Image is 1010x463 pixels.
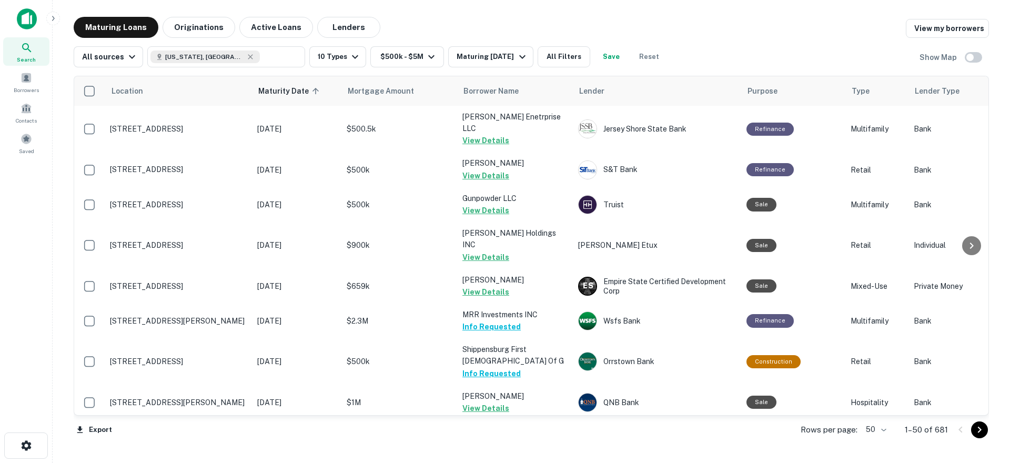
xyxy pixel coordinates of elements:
div: Sale [746,396,776,409]
p: [PERSON_NAME] Holdings INC [462,227,568,250]
p: Multifamily [851,315,903,327]
p: [DATE] [257,239,336,251]
p: Bank [914,199,998,210]
p: [PERSON_NAME] [462,157,568,169]
button: View Details [462,204,509,217]
th: Lender [573,76,741,106]
button: Active Loans [239,17,313,38]
p: [PERSON_NAME] [462,390,568,402]
p: 1–50 of 681 [905,424,948,436]
div: Jersey Shore State Bank [578,119,736,138]
p: [DATE] [257,397,336,408]
p: $900k [347,239,452,251]
a: Search [3,37,49,66]
p: $2.3M [347,315,452,327]
span: Maturity Date [258,85,322,97]
p: $500k [347,164,452,176]
a: Saved [3,129,49,157]
button: Reset [632,46,666,67]
p: Bank [914,315,998,327]
button: View Details [462,402,509,415]
span: Lender [579,85,604,97]
img: capitalize-icon.png [17,8,37,29]
div: 50 [862,422,888,437]
p: [DATE] [257,199,336,210]
p: [PERSON_NAME] [462,274,568,286]
p: Gunpowder LLC [462,193,568,204]
button: All Filters [538,46,590,67]
a: Borrowers [3,68,49,96]
div: This loan purpose was for refinancing [746,314,794,327]
span: Borrower Name [463,85,519,97]
p: [DATE] [257,123,336,135]
div: Sale [746,239,776,252]
img: picture [579,161,597,179]
div: This loan purpose was for refinancing [746,163,794,176]
button: View Details [462,286,509,298]
p: [STREET_ADDRESS] [110,165,247,174]
span: [US_STATE], [GEOGRAPHIC_DATA] [165,52,244,62]
p: Shippensburg First [DEMOGRAPHIC_DATA] Of G [462,344,568,367]
p: Retail [851,164,903,176]
p: E S [583,280,593,291]
span: Lender Type [915,85,959,97]
span: Location [111,85,143,97]
div: All sources [82,51,138,63]
p: [STREET_ADDRESS] [110,200,247,209]
p: [DATE] [257,356,336,367]
p: Bank [914,356,998,367]
div: Truist [578,195,736,214]
p: [DATE] [257,280,336,292]
span: Contacts [16,116,37,125]
button: View Details [462,251,509,264]
div: Sale [746,279,776,293]
th: Location [105,76,252,106]
p: [STREET_ADDRESS][PERSON_NAME] [110,398,247,407]
p: [STREET_ADDRESS] [110,281,247,291]
p: Bank [914,123,998,135]
button: Originations [163,17,235,38]
p: Bank [914,397,998,408]
button: View Details [462,169,509,182]
button: Lenders [317,17,380,38]
div: This loan purpose was for construction [746,355,801,368]
p: $500.5k [347,123,452,135]
img: picture [579,120,597,138]
th: Borrower Name [457,76,573,106]
a: View my borrowers [906,19,989,38]
th: Lender Type [908,76,1003,106]
span: Purpose [748,85,777,97]
p: $500k [347,356,452,367]
p: Rows per page: [801,424,857,436]
button: All sources [74,46,143,67]
button: Go to next page [971,421,988,438]
p: [DATE] [257,164,336,176]
img: picture [579,196,597,214]
img: picture [579,394,597,411]
a: Contacts [3,98,49,127]
th: Type [845,76,908,106]
p: [PERSON_NAME] Etux [578,239,736,251]
th: Purpose [741,76,845,106]
th: Mortgage Amount [341,76,457,106]
span: Search [17,55,36,64]
div: Wsfs Bank [578,311,736,330]
p: $1M [347,397,452,408]
div: QNB Bank [578,393,736,412]
button: Export [74,422,115,438]
p: Private Money [914,280,998,292]
p: Bank [914,164,998,176]
p: Retail [851,356,903,367]
button: Save your search to get updates of matches that match your search criteria. [594,46,628,67]
button: 10 Types [309,46,366,67]
p: $659k [347,280,452,292]
p: Hospitality [851,397,903,408]
p: [STREET_ADDRESS] [110,357,247,366]
p: [STREET_ADDRESS][PERSON_NAME] [110,316,247,326]
button: Info Requested [462,367,521,380]
div: Orrstown Bank [578,352,736,371]
button: $500k - $5M [370,46,444,67]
